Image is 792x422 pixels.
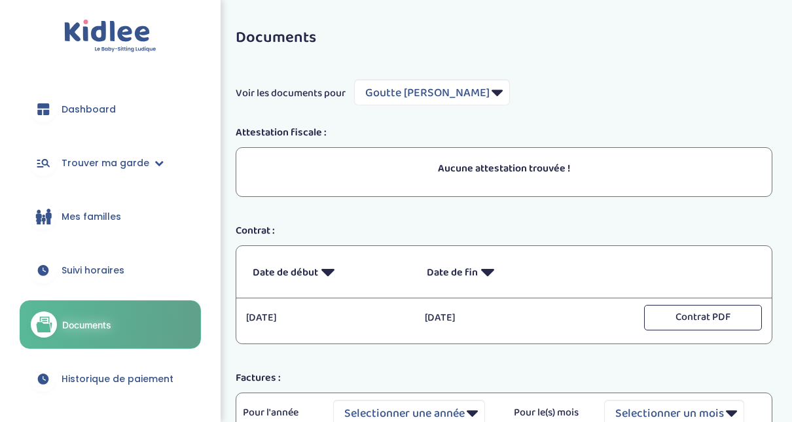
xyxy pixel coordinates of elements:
div: Factures : [226,370,782,386]
p: Date de début [253,256,407,288]
span: Mes familles [62,210,121,224]
span: Historique de paiement [62,372,173,386]
p: Pour l'année [243,405,314,421]
h3: Documents [236,29,772,46]
a: Documents [20,300,201,349]
button: Contrat PDF [644,305,762,330]
a: Historique de paiement [20,355,201,402]
span: Dashboard [62,103,116,116]
a: Mes familles [20,193,201,240]
p: [DATE] [246,310,405,326]
img: logo.svg [64,20,156,53]
a: Dashboard [20,86,201,133]
p: [DATE] [425,310,584,326]
span: Documents [62,318,111,332]
p: Aucune attestation trouvée ! [253,161,755,177]
a: Trouver ma garde [20,139,201,186]
span: Voir les documents pour [236,86,346,101]
p: Pour le(s) mois [514,405,585,421]
a: Contrat PDF [644,310,762,325]
p: Date de fin [427,256,581,288]
a: Suivi horaires [20,247,201,294]
div: Attestation fiscale : [226,125,782,141]
span: Suivi horaires [62,264,124,277]
div: Contrat : [226,223,782,239]
span: Trouver ma garde [62,156,149,170]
